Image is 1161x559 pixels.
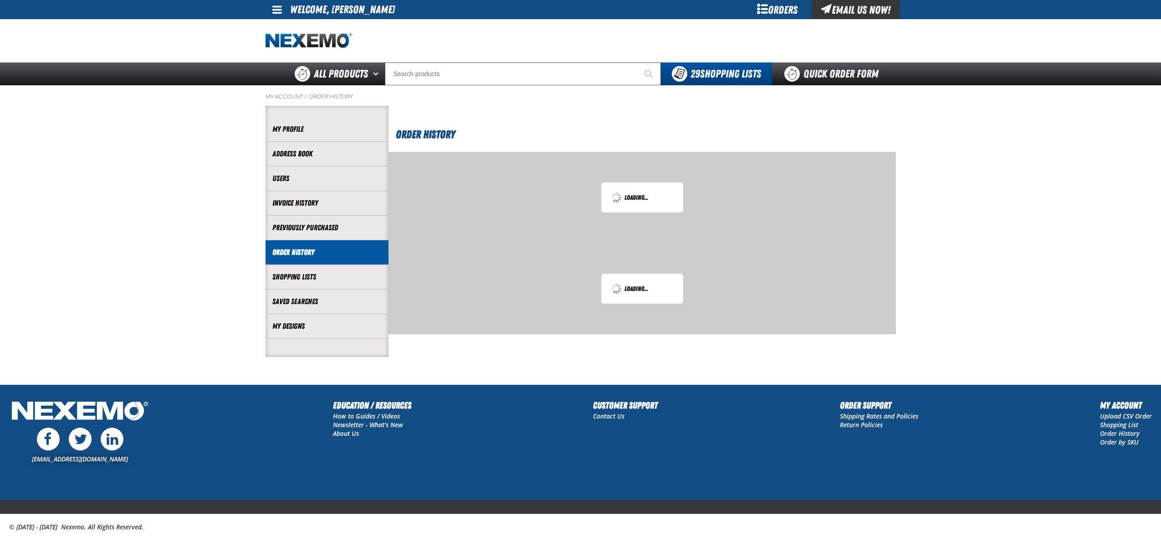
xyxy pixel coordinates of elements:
span: All Products [314,66,368,82]
a: Address Book [272,149,382,159]
a: Shopping List [1100,420,1138,429]
a: My Account [266,93,303,100]
span: Shopping Lists [690,67,761,80]
strong: 29 [690,67,700,80]
button: Start Searching [638,62,661,85]
img: Nexemo Logo [9,399,151,425]
button: Open All Products pages [370,62,385,85]
a: Return Policies [840,420,883,429]
a: Order History [272,247,382,258]
a: My Designs [272,321,382,331]
a: Invoice History [272,198,382,208]
button: You have 29 Shopping Lists. Open to view details [661,62,772,85]
nav: Breadcrumbs [266,93,896,100]
a: Order History [309,93,353,100]
h2: My Account [1100,399,1152,412]
a: Saved Searches [272,296,382,307]
a: Home [266,33,352,49]
a: My Profile [272,124,382,135]
span: Order History [396,128,455,141]
a: How to Guides / Videos [333,412,400,420]
a: [EMAIL_ADDRESS][DOMAIN_NAME] [32,455,128,463]
a: Order History [1100,429,1140,438]
h2: Customer Support [593,399,658,412]
a: Newsletter - What's New [333,420,403,429]
a: Users [272,173,382,184]
a: Shipping Rates and Policies [840,412,918,420]
span: / [304,93,307,100]
a: Order by SKU [1100,438,1139,446]
a: Previously Purchased [272,223,382,233]
h2: Education / Resources [333,399,411,412]
a: About Us [333,429,359,438]
a: Shopping Lists [272,272,382,282]
div: Loading... [611,192,674,203]
img: Nexemo logo [266,33,352,49]
input: Search [385,62,661,85]
a: Upload CSV Order [1100,412,1152,420]
div: Loading... [611,283,674,294]
h2: Order Support [840,399,918,412]
a: Contact Us [593,412,624,420]
a: Quick Order Form [772,62,895,85]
